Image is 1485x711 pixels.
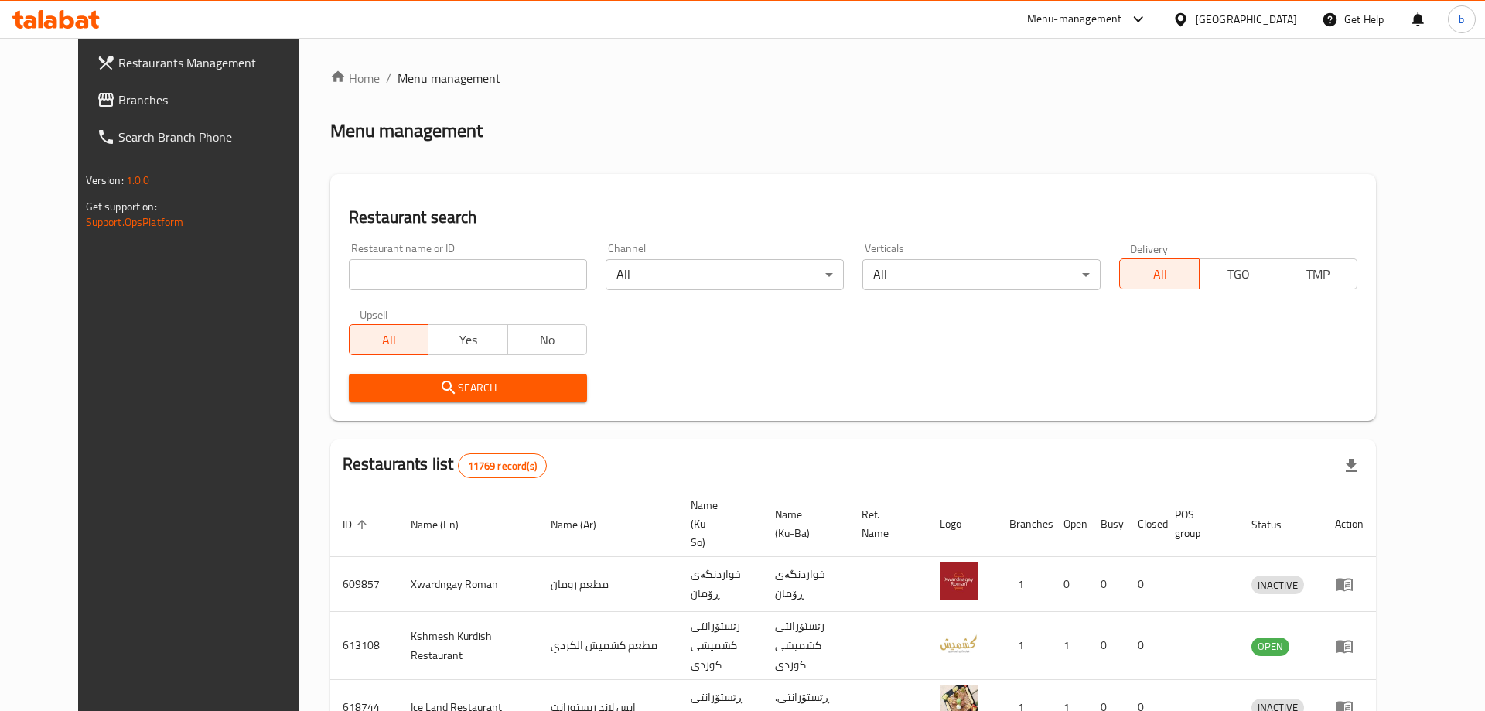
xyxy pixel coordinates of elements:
a: Branches [84,81,326,118]
h2: Restaurant search [349,206,1357,229]
div: Menu [1335,637,1364,655]
span: INACTIVE [1251,576,1304,594]
td: 1 [997,612,1051,680]
td: 0 [1088,612,1125,680]
span: Restaurants Management [118,53,314,72]
td: خواردنگەی ڕۆمان [678,557,763,612]
button: TMP [1278,258,1357,289]
button: All [349,324,428,355]
span: TMP [1285,263,1351,285]
span: 1.0.0 [126,170,150,190]
td: مطعم رومان [538,557,678,612]
span: Ref. Name [862,505,909,542]
h2: Restaurants list [343,453,547,478]
td: 0 [1125,557,1162,612]
span: b [1459,11,1464,28]
a: Support.OpsPlatform [86,212,184,232]
button: Yes [428,324,507,355]
span: No [514,329,581,351]
span: Search [361,378,575,398]
td: 1 [997,557,1051,612]
span: Yes [435,329,501,351]
span: Name (Ku-Ba) [775,505,831,542]
a: Home [330,69,380,87]
span: Name (En) [411,515,479,534]
th: Branches [997,491,1051,557]
nav: breadcrumb [330,69,1376,87]
li: / [386,69,391,87]
span: Search Branch Phone [118,128,314,146]
span: All [356,329,422,351]
button: No [507,324,587,355]
div: [GEOGRAPHIC_DATA] [1195,11,1297,28]
img: Kshmesh Kurdish Restaurant [940,624,978,662]
a: Search Branch Phone [84,118,326,156]
td: 1 [1051,612,1088,680]
th: Open [1051,491,1088,557]
td: 0 [1088,557,1125,612]
span: OPEN [1251,638,1289,655]
th: Closed [1125,491,1162,557]
td: رێستۆرانتی کشمیشى كوردى [678,612,763,680]
td: Kshmesh Kurdish Restaurant [398,612,538,680]
td: 0 [1051,557,1088,612]
a: Restaurants Management [84,44,326,81]
span: 11769 record(s) [459,459,546,473]
img: Xwardngay Roman [940,562,978,600]
th: Logo [927,491,997,557]
button: TGO [1199,258,1278,289]
span: Name (Ku-So) [691,496,744,552]
button: All [1119,258,1199,289]
button: Search [349,374,587,402]
td: مطعم كشميش الكردي [538,612,678,680]
td: رێستۆرانتی کشمیشى كوردى [763,612,849,680]
h2: Menu management [330,118,483,143]
div: All [862,259,1101,290]
input: Search for restaurant name or ID.. [349,259,587,290]
span: ID [343,515,372,534]
span: Get support on: [86,197,157,217]
div: Total records count [458,453,547,478]
div: Menu-management [1027,10,1122,29]
span: Branches [118,91,314,109]
label: Upsell [360,309,388,320]
div: Export file [1333,447,1370,484]
label: Delivery [1130,243,1169,254]
td: 609857 [330,557,398,612]
div: All [606,259,844,290]
div: OPEN [1251,638,1289,656]
th: Busy [1088,491,1125,557]
span: Menu management [398,69,500,87]
td: 613108 [330,612,398,680]
span: All [1126,263,1193,285]
span: Version: [86,170,124,190]
div: Menu [1335,575,1364,593]
td: Xwardngay Roman [398,557,538,612]
span: POS group [1175,505,1220,542]
th: Action [1323,491,1376,557]
td: 0 [1125,612,1162,680]
td: خواردنگەی ڕۆمان [763,557,849,612]
span: Status [1251,515,1302,534]
span: Name (Ar) [551,515,616,534]
span: TGO [1206,263,1272,285]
